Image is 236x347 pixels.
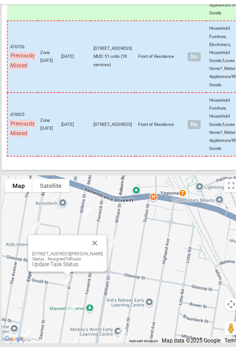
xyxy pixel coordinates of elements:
[85,240,100,256] button: Close
[22,327,35,343] div: 111 Edgar Street, BANKSTOWN NSW 2200<br>Status : Collected<br><a href="/driver/booking/479767/com...
[131,36,175,104] td: Front of Residence
[216,300,229,312] button: Map camera controls
[178,68,196,73] h4: Normal sized
[33,187,69,199] button: Show satellite imagery
[60,276,73,292] div: 60 Wilkins Street, BANKSTOWN NSW 2200<br>Status : AssignedToRoute<br><a href="/driver/booking/478...
[65,304,77,320] div: 73 Wilkins Street, BANKSTOWN NSW 2200<br>Status : AssignedToRoute<br><a href="/driver/booking/479...
[181,131,194,139] span: No
[89,104,131,165] td: [STREET_ADDRESS]
[38,36,58,104] td: Zone [DATE]
[30,224,43,240] div: 42 Edgar Street, YAGOONA NSW 2199<br>Status : Collected<br><a href="/driver/booking/478832/comple...
[4,5,40,15] a: Clean Up Driver
[103,241,115,257] div: 214 William Street, YAGOONA NSW 2199<br>Status : AssignedToRoute<br><a href="/driver/booking/4807...
[58,104,89,165] td: [DATE]
[26,246,39,262] div: 1/58 Edgar Street, YAGOONA NSW 2199<br>Status : Collected<br><a href="/driver/booking/479066/comp...
[4,7,40,13] span: Clean Up Driver
[131,104,175,165] td: Front of Residence
[181,66,194,75] span: No
[58,36,89,104] td: [DATE]
[89,36,131,104] td: [STREET_ADDRESS] MUD: 51 units (18 services)
[216,187,229,199] button: Toggle fullscreen view
[33,265,77,271] a: Update Task Status
[12,131,36,147] span: Previously Missed
[9,36,38,104] td: 476736
[157,338,212,344] span: Map data ©2025 Google
[113,327,126,343] div: 31 Dutton Street, BANKSTOWN NSW 2200<br>Status : AssignedToRoute<br><a href="/driver/booking/4783...
[216,323,229,335] button: Drag Pegman onto the map to open Street View
[43,192,56,208] div: 15 Edgar Street, YAGOONA NSW 2199<br>Status : Collected<br><a href="/driver/booking/480682/comple...
[12,66,36,82] span: Previously Missed
[5,335,26,343] img: Google
[178,132,196,138] h4: Normal sized
[80,210,93,226] div: 13 Wilkins Street, YAGOONA NSW 2199<br>Status : AssignedToRoute<br><a href="/driver/booking/47872...
[125,339,153,343] button: Keyboard shortcuts
[9,104,38,165] td: 476925
[7,187,33,199] button: Show street map
[5,335,26,343] a: Click to see this area on Google Maps
[216,338,230,344] a: Terms (opens in new tab)
[38,104,58,165] td: Zone [DATE]
[33,256,100,271] div: [STREET_ADDRESS][PERSON_NAME] Status : AssignedToRoute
